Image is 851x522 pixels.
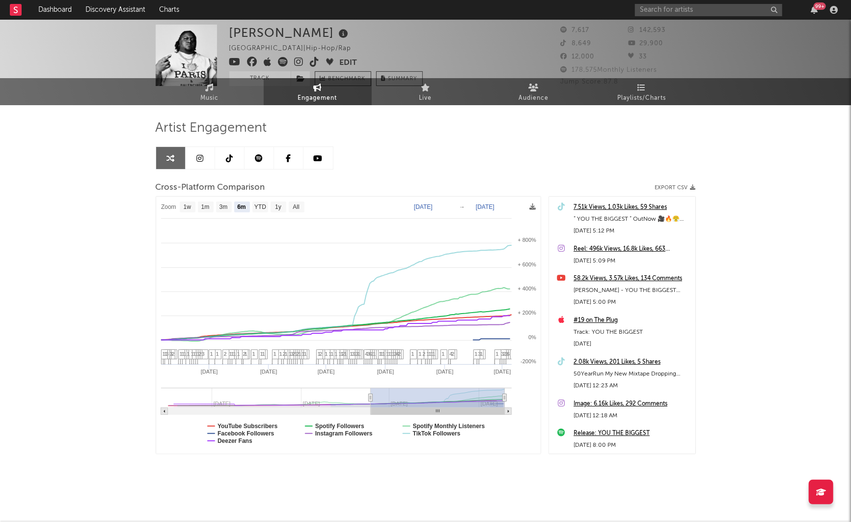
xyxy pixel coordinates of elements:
a: Playlists/Charts [588,78,696,105]
a: 58.2k Views, 3.57k Likes, 134 Comments [574,273,690,285]
div: [PERSON_NAME] - YOU THE BIGGEST [Official Video] [574,285,690,296]
a: Image: 6.16k Likes, 292 Comments [574,398,690,410]
span: 2 [297,351,300,357]
div: [DATE] 5:00 PM [574,296,690,308]
span: 7,617 [561,27,590,33]
span: 1 [390,351,393,357]
span: 1 [279,351,282,357]
text: 1w [183,204,191,211]
text: Deezer Fans [218,437,252,444]
text: 3m [219,204,227,211]
span: 1 [180,351,183,357]
text: [DATE] [436,369,453,375]
text: + 800% [518,237,536,243]
span: 1 [354,351,357,357]
span: 8,649 [561,40,592,47]
a: Reel: 496k Views, 16.8k Likes, 663 Comments [574,243,690,255]
span: 3 [356,351,359,357]
span: 1 [433,351,436,357]
span: 1 [260,351,263,357]
span: 1 [252,351,255,357]
span: 3 [367,351,370,357]
text: YouTube Subscribers [218,423,278,430]
span: 1 [191,351,194,357]
text: All [293,204,299,211]
a: 2.08k Views, 201 Likes, 5 Shares [574,356,690,368]
text: [DATE] [317,369,334,375]
span: 1 [233,351,236,357]
text: Spotify Followers [315,423,364,430]
span: 1 [427,351,430,357]
span: Artist Engagement [156,122,267,134]
text: + 200% [518,310,536,316]
text: Facebook Followers [218,430,275,437]
text: 6m [237,204,246,211]
span: 12,000 [561,54,595,60]
text: [DATE] [377,369,394,375]
a: #19 on The Plug [574,315,690,326]
div: Track: YOU THE BIGGEST [574,326,690,338]
span: 2 [398,351,401,357]
span: 1 [210,351,213,357]
span: 1 [187,351,190,357]
div: [DATE] 12:18 AM [574,410,690,422]
div: [DATE] 5:12 PM [574,225,690,237]
div: [DATE] 5:09 PM [574,255,690,267]
a: 7.51k Views, 1.03k Likes, 59 Shares [574,202,690,213]
span: 1 [419,351,422,357]
span: 1 [373,351,376,357]
span: 1 [182,351,185,357]
span: 142,593 [628,27,665,33]
span: 1 [318,351,321,357]
span: 2 [243,351,246,357]
span: 3 [501,351,504,357]
span: 1 [302,351,305,357]
span: 1 [329,351,332,357]
span: 1 [496,351,499,357]
span: 1 [383,351,385,357]
span: 2 [293,351,296,357]
span: 2 [505,351,508,357]
div: [DATE] 12:23 AM [574,380,690,392]
span: 1 [344,351,347,357]
span: 29,900 [628,40,663,47]
a: Benchmark [315,71,371,86]
span: 1 [331,351,334,357]
span: Engagement [298,92,337,104]
span: 1 [195,351,198,357]
a: Live [372,78,480,105]
span: 2 [283,351,286,357]
span: 1 [237,351,240,357]
span: 1 [165,351,167,357]
text: [DATE] [260,369,277,375]
span: 2 [320,351,323,357]
span: 1 [295,351,298,357]
span: Playlists/Charts [617,92,666,104]
span: 178,575 Monthly Listeners [561,67,658,73]
a: Music [156,78,264,105]
text: -200% [521,358,536,364]
span: 2 [224,351,227,357]
text: Instagram Followers [315,430,372,437]
span: Summary [388,76,417,82]
span: 4 [396,351,399,357]
button: 99+ [811,6,818,14]
span: Live [419,92,432,104]
text: + 600% [518,261,536,267]
input: Search for artists [635,4,782,16]
span: 1 [379,351,382,357]
text: [DATE] [200,369,218,375]
text: Zoom [161,204,176,211]
span: 2 [172,351,175,357]
div: 50YearRun My New Mixtape Dropping 10/17 ‼️ Available For Pre-Order/ Pre-Save Now In My Bio “ YOU ... [574,368,690,380]
span: 1 [442,351,445,357]
a: Engagement [264,78,372,105]
span: 3 [170,351,173,357]
span: 1 [429,351,432,357]
a: Audience [480,78,588,105]
span: 1 [431,351,434,357]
